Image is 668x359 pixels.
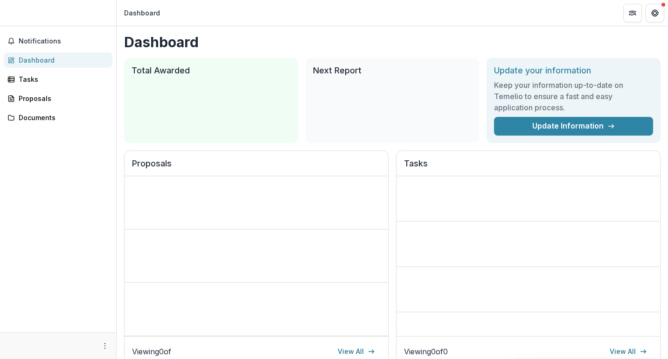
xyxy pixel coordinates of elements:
[4,91,112,106] a: Proposals
[4,110,112,125] a: Documents
[4,34,112,49] button: Notifications
[604,344,653,359] a: View All
[19,93,105,103] div: Proposals
[124,34,661,50] h1: Dashboard
[494,79,653,113] h3: Keep your information up-to-date on Temelio to ensure a fast and easy application process.
[19,113,105,122] div: Documents
[19,37,109,45] span: Notifications
[623,4,642,22] button: Partners
[646,4,664,22] button: Get Help
[120,6,164,20] nav: breadcrumb
[313,65,472,76] h2: Next Report
[4,52,112,68] a: Dashboard
[404,158,653,176] h2: Tasks
[494,117,653,136] a: Update Information
[404,346,448,357] p: Viewing 0 of 0
[132,65,291,76] h2: Total Awarded
[494,65,653,76] h2: Update your information
[132,158,381,176] h2: Proposals
[332,344,381,359] a: View All
[124,8,160,18] div: Dashboard
[99,340,111,352] button: More
[4,72,112,87] a: Tasks
[19,74,105,84] div: Tasks
[19,55,105,65] div: Dashboard
[132,346,171,357] p: Viewing 0 of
